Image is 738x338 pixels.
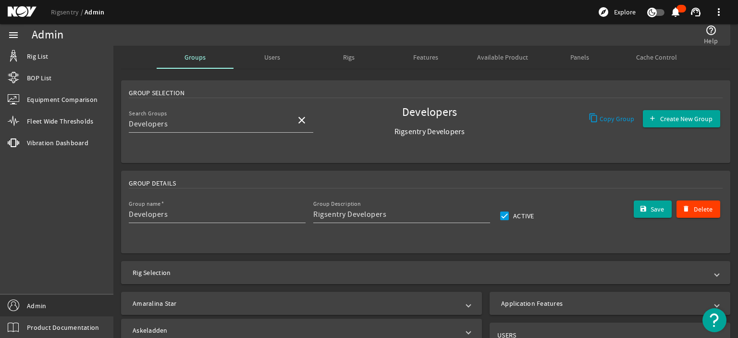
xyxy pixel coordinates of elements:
[184,54,206,61] span: Groups
[85,8,104,17] a: Admin
[8,29,19,41] mat-icon: menu
[129,200,161,208] mat-label: Group name
[705,25,717,36] mat-icon: help_outline
[670,6,681,18] mat-icon: notifications
[676,200,720,218] button: Delete
[27,116,93,126] span: Fleet Wide Thresholds
[27,301,46,311] span: Admin
[8,137,19,149] mat-icon: vibration
[337,127,522,137] span: Rigsentry Developers
[636,54,677,61] span: Cache Control
[129,110,167,117] mat-label: Search Groups
[600,114,634,124] span: Copy Group
[643,110,720,127] button: Create New Group
[121,261,730,284] mat-expansion-panel-header: Rig Selection
[27,51,48,61] span: Rig List
[614,7,636,17] span: Explore
[129,178,176,188] span: Group Details
[490,292,730,315] mat-expansion-panel-header: Application Features
[51,8,85,16] a: Rigsentry
[702,308,726,332] button: Open Resource Center
[337,108,522,117] span: Developers
[27,323,99,332] span: Product Documentation
[313,200,361,208] mat-label: Group Description
[133,325,459,335] mat-panel-title: Askeladden
[27,73,51,83] span: BOP List
[296,114,307,126] mat-icon: close
[133,268,707,277] mat-panel-title: Rig Selection
[598,6,609,18] mat-icon: explore
[264,54,280,61] span: Users
[129,88,184,98] span: Group Selection
[32,30,63,40] div: Admin
[694,204,713,214] span: Delete
[121,292,482,315] mat-expansion-panel-header: Amaralina Star
[660,114,713,124] span: Create New Group
[704,36,718,46] span: Help
[651,204,664,214] span: Save
[343,54,355,61] span: Rigs
[634,200,672,218] button: Save
[413,54,438,61] span: Features
[27,95,98,104] span: Equipment Comparison
[594,4,640,20] button: Explore
[133,299,459,308] mat-panel-title: Amaralina Star
[585,110,639,127] button: Copy Group
[477,54,528,61] span: Available Product
[707,0,730,24] button: more_vert
[511,211,534,221] label: Active
[570,54,589,61] span: Panels
[129,118,288,130] input: Search
[501,299,707,308] mat-panel-title: Application Features
[27,138,88,148] span: Vibration Dashboard
[690,6,701,18] mat-icon: support_agent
